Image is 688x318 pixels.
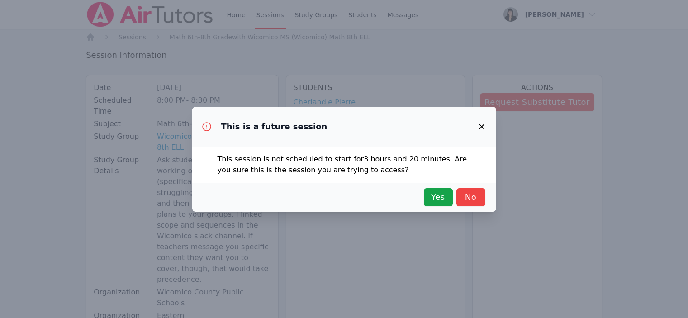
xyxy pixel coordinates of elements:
[461,191,481,204] span: No
[424,188,453,206] button: Yes
[218,154,471,176] p: This session is not scheduled to start for 3 hours and 20 minutes . Are you sure this is the sess...
[456,188,485,206] button: No
[428,191,448,204] span: Yes
[221,121,327,132] h3: This is a future session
